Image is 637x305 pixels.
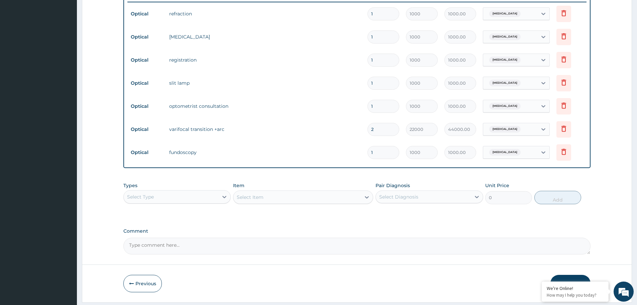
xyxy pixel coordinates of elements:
[127,194,154,200] div: Select Type
[127,77,166,89] td: Optical
[166,30,364,44] td: [MEDICAL_DATA]
[489,57,521,63] span: [MEDICAL_DATA]
[39,84,92,152] span: We're online!
[123,275,162,292] button: Previous
[127,100,166,112] td: Optical
[127,54,166,66] td: Optical
[12,33,27,50] img: d_794563401_company_1708531726252_794563401
[35,37,112,46] div: Chat with us now
[127,146,166,159] td: Optical
[485,182,509,189] label: Unit Price
[534,191,581,204] button: Add
[489,149,521,156] span: [MEDICAL_DATA]
[547,285,604,291] div: We're Online!
[376,182,410,189] label: Pair Diagnosis
[489,103,521,109] span: [MEDICAL_DATA]
[489,33,521,40] span: [MEDICAL_DATA]
[127,31,166,43] td: Optical
[127,8,166,20] td: Optical
[550,275,591,292] button: Submit
[127,123,166,136] td: Optical
[123,183,137,188] label: Types
[489,126,521,133] span: [MEDICAL_DATA]
[166,99,364,113] td: optometrist consultation
[547,292,604,298] p: How may I help you today?
[379,194,418,200] div: Select Diagnosis
[3,183,127,206] textarea: Type your message and hit 'Enter'
[123,228,591,234] label: Comment
[233,182,244,189] label: Item
[110,3,126,19] div: Minimize live chat window
[166,146,364,159] td: fundoscopy
[166,123,364,136] td: varifocal transition +arc
[166,76,364,90] td: slit lamp
[166,7,364,20] td: refraction
[489,10,521,17] span: [MEDICAL_DATA]
[489,80,521,86] span: [MEDICAL_DATA]
[166,53,364,67] td: registration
